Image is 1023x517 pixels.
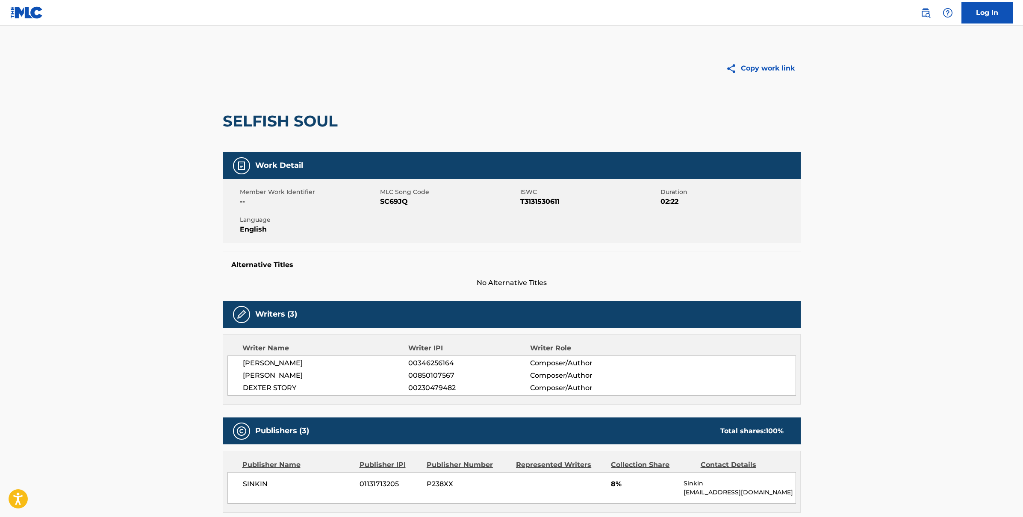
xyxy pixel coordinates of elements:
[427,460,510,470] div: Publisher Number
[684,488,795,497] p: [EMAIL_ADDRESS][DOMAIN_NAME]
[236,426,247,436] img: Publishers
[242,343,409,353] div: Writer Name
[240,215,378,224] span: Language
[240,188,378,197] span: Member Work Identifier
[920,8,931,18] img: search
[408,370,530,381] span: 00850107567
[939,4,956,21] div: Help
[427,479,510,489] span: P238XX
[611,479,677,489] span: 8%
[530,358,641,368] span: Composer/Author
[231,261,792,269] h5: Alternative Titles
[520,188,658,197] span: ISWC
[408,358,530,368] span: 00346256164
[701,460,784,470] div: Contact Details
[242,460,353,470] div: Publisher Name
[236,309,247,320] img: Writers
[684,479,795,488] p: Sinkin
[243,383,409,393] span: DEXTER STORY
[236,161,247,171] img: Work Detail
[530,383,641,393] span: Composer/Author
[408,343,530,353] div: Writer IPI
[660,188,799,197] span: Duration
[516,460,604,470] div: Represented Writers
[255,309,297,319] h5: Writers (3)
[240,224,378,235] span: English
[360,460,420,470] div: Publisher IPI
[530,370,641,381] span: Composer/Author
[943,8,953,18] img: help
[726,63,741,74] img: Copy work link
[360,479,420,489] span: 01131713205
[243,358,409,368] span: [PERSON_NAME]
[611,460,694,470] div: Collection Share
[660,197,799,207] span: 02:22
[530,343,641,353] div: Writer Role
[243,370,409,381] span: [PERSON_NAME]
[380,197,518,207] span: SC69JQ
[223,278,801,288] span: No Alternative Titles
[961,2,1013,23] a: Log In
[255,161,303,170] h5: Work Detail
[240,197,378,207] span: --
[720,58,801,79] button: Copy work link
[243,479,354,489] span: SINKIN
[380,188,518,197] span: MLC Song Code
[255,426,309,436] h5: Publishers (3)
[520,197,658,207] span: T3131530611
[223,112,342,131] h2: SELFISH SOUL
[10,6,43,19] img: MLC Logo
[917,4,934,21] a: Public Search
[980,476,1023,517] iframe: Chat Widget
[720,426,784,436] div: Total shares:
[766,427,784,435] span: 100 %
[408,383,530,393] span: 00230479482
